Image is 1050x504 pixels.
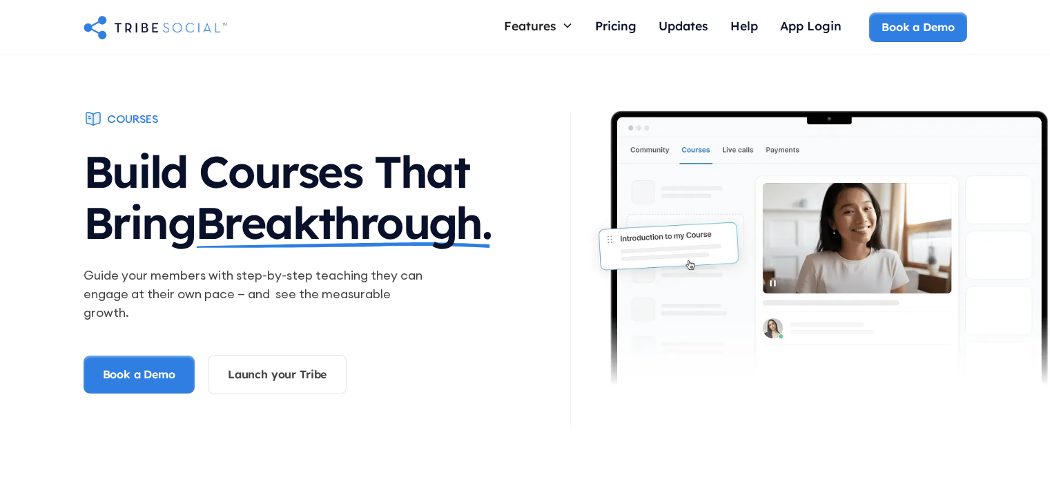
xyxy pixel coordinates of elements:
[719,12,769,42] a: Help
[195,197,492,249] span: Breakthrough.
[780,18,842,33] div: App Login
[493,12,584,39] div: Features
[769,12,853,42] a: App Login
[84,13,227,41] a: home
[84,266,437,322] p: Guide your members with step-by-step teaching they can engage at their own pace — and see the mea...
[584,12,648,42] a: Pricing
[504,18,556,33] div: Features
[107,111,158,126] div: Courses
[208,355,347,394] a: Launch your Tribe
[84,356,195,393] a: Book a Demo
[869,12,966,41] a: Book a Demo
[84,133,570,255] h1: Build Courses That Bring
[648,12,719,42] a: Updates
[659,18,708,33] div: Updates
[730,18,758,33] div: Help
[595,18,636,33] div: Pricing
